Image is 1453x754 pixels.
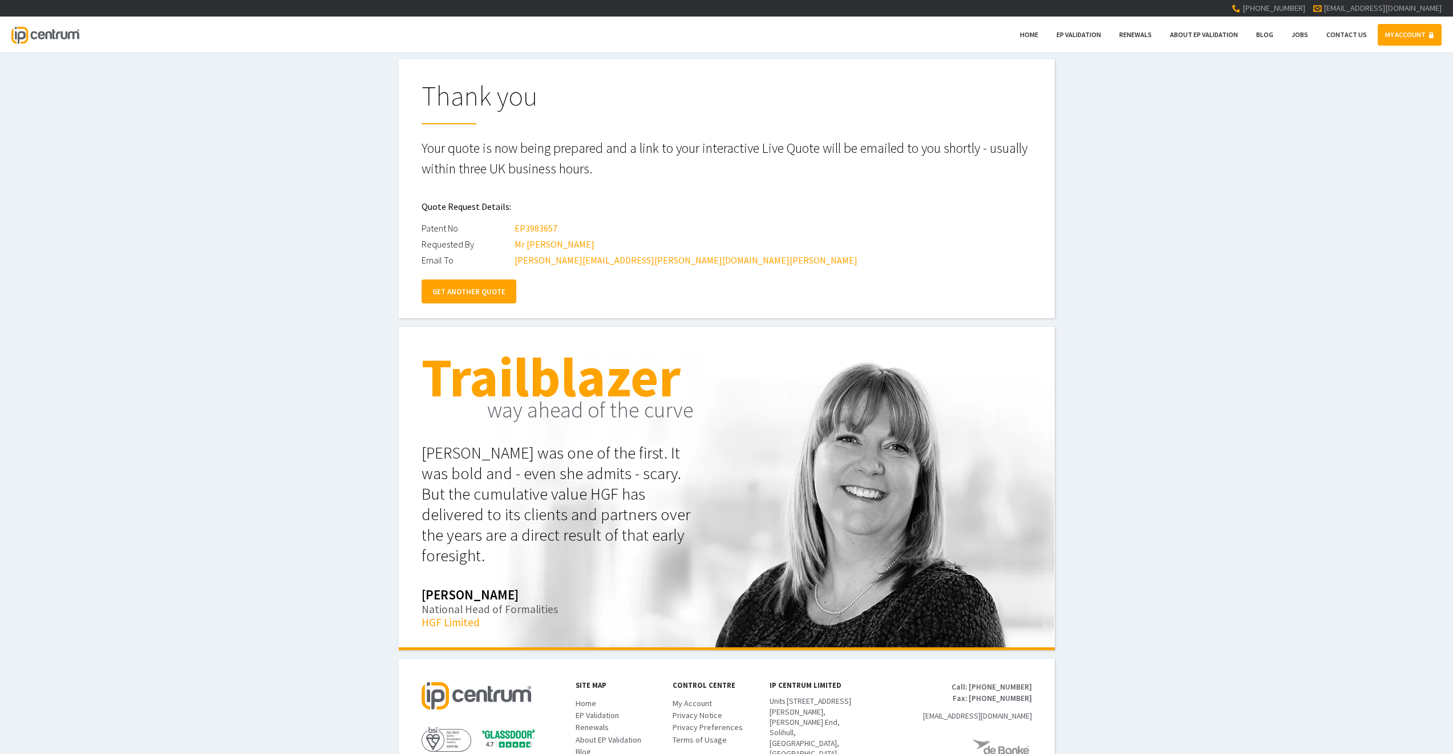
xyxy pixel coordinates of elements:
a: [EMAIL_ADDRESS][DOMAIN_NAME] [923,711,1032,721]
span: Renewals [1119,30,1152,39]
span: Contact Us [1326,30,1367,39]
a: EP Validation [1049,24,1108,46]
span: Blog [1256,30,1273,39]
div: EP3983657 [515,220,557,236]
span: EP Validation [1057,30,1101,39]
div: Requested By [422,236,513,252]
a: MY ACCOUNT [1378,24,1442,46]
h1: Control Centre [673,682,758,689]
a: My Account [673,698,758,709]
p: Your quote is now being prepared and a link to your interactive Live Quote will be emailed to you... [422,138,1032,179]
div: [PERSON_NAME][EMAIL_ADDRESS][PERSON_NAME][DOMAIN_NAME][PERSON_NAME] [515,252,857,268]
span: [PHONE_NUMBER] [1242,3,1305,13]
span: About EP Validation [576,735,641,745]
a: EP Validation [576,710,661,721]
div: Mr [PERSON_NAME] [515,236,594,252]
a: Renewals [576,722,661,733]
span: Jobs [1292,30,1308,39]
a: [EMAIL_ADDRESS][DOMAIN_NAME] [1324,3,1442,13]
a: Terms of Usage [673,735,758,745]
span: Home [576,698,596,708]
span: Renewals [576,722,609,732]
h1: Thank you [422,82,1032,124]
a: Blog [1249,24,1281,46]
a: Privacy Preferences [673,722,758,733]
span: [PHONE_NUMBER] [969,682,1032,692]
img: Find us on Glassdoor. [482,728,535,749]
h1: Site Map [576,682,661,689]
h1: IP Centrum Limited [770,682,869,689]
span: About EP Validation [1170,30,1238,39]
a: Renewals [1112,24,1159,46]
span: Call: [949,682,967,693]
div: Email To [422,252,513,268]
span: Home [1020,30,1038,39]
a: Home [576,698,661,709]
a: Home [1013,24,1046,46]
a: GET ANOTHER QUOTE [422,279,516,303]
a: Jobs [1284,24,1316,46]
span: [PHONE_NUMBER] [969,694,1032,703]
a: IP Centrum [11,17,79,52]
h2: Quote Request Details: [422,193,1032,220]
span: EP Validation [576,710,619,720]
span: Fax: [949,693,967,704]
div: Patent No [422,220,513,236]
a: Contact Us [1319,24,1374,46]
a: Privacy Notice [673,710,758,721]
a: About EP Validation [576,735,661,745]
a: About EP Validation [1163,24,1245,46]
